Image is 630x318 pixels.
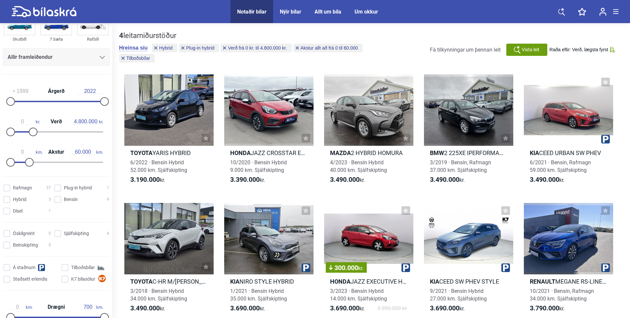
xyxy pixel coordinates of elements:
b: 3.690.000 [430,304,459,312]
span: 6/2021 · Bensín, Rafmagn 59.000 km. Sjálfskipting [530,159,591,173]
span: Á staðnum [13,264,35,271]
span: Hybrid [13,196,26,203]
span: Akstur [47,149,66,155]
span: Óskilgreint [13,230,35,237]
span: 1 [107,184,109,191]
b: 3.490.000 [330,176,359,183]
span: Vista leit [522,46,539,53]
b: Toyota [130,278,152,285]
span: kr. [130,176,165,184]
a: Allt um bíla [315,9,341,15]
b: 3.490.000 [530,176,559,183]
div: leitarniðurstöður [119,31,367,40]
span: km. [9,304,33,310]
a: Notaðir bílar [237,9,267,15]
span: Tilboðsbílar [71,264,95,271]
a: Um okkur [355,9,378,15]
button: Plug-in hybrid [179,44,219,52]
b: 3.690.000 [230,304,260,312]
span: Bensín [64,196,78,203]
span: 0 [49,242,51,249]
b: 3.690.000 [330,304,359,312]
span: kr. [430,176,465,184]
span: kr. [530,304,565,312]
h2: CEED SW PHEV STYLE [424,278,513,285]
span: 3 [49,196,51,203]
span: 37 [46,184,51,191]
span: Verð [49,119,63,124]
span: Drægni [46,304,66,310]
span: kr. [330,304,365,312]
span: Allir framleiðendur [8,53,53,62]
span: 6/2022 · Bensín Hybrid 52.000 km. Sjálfskipting [130,159,187,173]
h2: C-HR M/[PERSON_NAME] [124,278,214,285]
span: kr. [230,304,265,312]
button: Raða eftir: Verð, lægsta fyrst [550,47,615,53]
a: HondaJAZZ CROSSTAR EXECUTIVE10/2020 · Bensín Hybrid9.000 km. Sjálfskipting3.390.000kr. [224,74,314,190]
h2: YARIS HYBRID [124,149,214,157]
button: Akstur allt að frá 0 til 60.000 [293,44,363,52]
b: BMW [430,149,444,156]
span: km. [70,149,103,155]
span: 0 [49,230,51,237]
span: kr. [330,176,365,184]
button: Tilboðsbílar [119,54,155,62]
span: 3.990.000 kr. [377,304,407,312]
button: Hybrid [152,44,177,52]
div: Rafbíll [77,35,109,43]
span: Plug-in hybrid [186,46,215,50]
a: Nýir bílar [280,9,301,15]
b: Renault [530,278,555,285]
span: 10/2020 · Bensín Hybrid 9.000 km. Sjálfskipting [230,159,287,173]
span: 4 [107,230,109,237]
span: km. [80,304,103,310]
span: Akstur allt að frá 0 til 60.000 [301,46,358,50]
b: 3.790.000 [530,304,559,312]
span: Sjálfskipting [64,230,89,237]
span: kr. [130,304,165,312]
b: Kia [530,149,539,156]
a: ToyotaYARIS HYBRID6/2022 · Bensín Hybrid52.000 km. Sjálfskipting3.190.000kr. [124,74,214,190]
span: Dísel [13,208,22,215]
h2: JAZZ CROSSTAR EXECUTIVE [224,149,314,157]
h2: JAZZ EXECUTIVE HYBRYD [324,278,413,285]
h2: CEED URBAN SW PHEV [524,149,613,157]
span: Plug-in hybrid [64,184,92,191]
span: 3/2018 · Bensín Hybrid 34.000 km. Sjálfskipting [130,288,187,302]
h2: 2 HYBRID HOMURA [324,149,413,157]
span: kr. [358,265,363,271]
div: 7 Sæta [40,35,72,43]
span: Árgerð [46,89,66,94]
span: kr. [9,119,40,125]
img: parking.png [401,263,410,272]
span: kr. [530,176,565,184]
span: km. [9,149,43,155]
span: Beinskipting [13,242,38,249]
img: parking.png [601,263,610,272]
span: 9 [107,196,109,203]
button: Verð frá 0 kr. til 4.800.000 kr. [221,44,291,52]
b: Toyota [130,149,152,156]
b: Kia [230,278,239,285]
b: 3.490.000 [130,304,160,312]
b: Kia [430,278,439,285]
span: kr. [430,304,465,312]
h2: MEGANE RS-LINE PHEV [524,278,613,285]
b: 3.390.000 [230,176,260,183]
b: 3.190.000 [130,176,160,183]
b: 3.490.000 [430,176,459,183]
b: Mazda [330,149,351,156]
span: Verð frá 0 kr. til 4.800.000 kr. [228,46,287,50]
span: 300.000 [329,264,363,271]
span: Tilboðsbílar [126,56,150,60]
span: Fá tilkynningar um þennan leit [430,47,501,53]
span: 9/2021 · Bensín Hybrid 27.000 km. Sjálfskipting [430,288,487,302]
img: user-login.svg [599,8,607,16]
span: K7 bílasölur [71,276,95,283]
button: Hreinsa síu [119,45,147,51]
span: Raða eftir: Verð, lægsta fyrst [550,47,608,53]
